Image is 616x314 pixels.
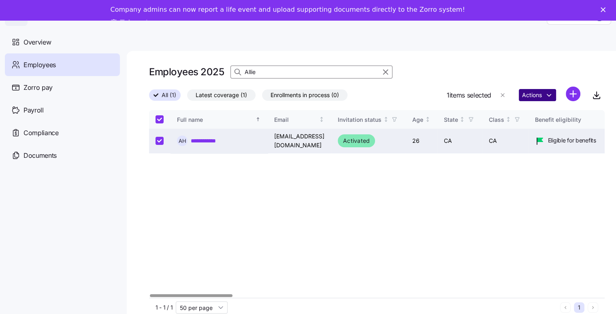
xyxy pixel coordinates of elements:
button: Previous page [560,302,571,313]
div: Company admins can now report a life event and upload supporting documents directly to the Zorro ... [111,6,465,14]
th: EmailNot sorted [268,110,331,129]
a: Take a tour [111,19,161,28]
a: Employees [5,53,120,76]
span: Employees [23,60,56,70]
a: Documents [5,144,120,167]
td: CA [437,129,482,153]
span: Enrollments in process (0) [271,90,339,100]
button: Actions [519,89,556,101]
th: ClassNot sorted [482,110,529,129]
div: Class [489,115,504,124]
div: Email [274,115,318,124]
svg: add icon [566,87,580,101]
div: Not sorted [383,117,389,122]
span: Documents [23,151,57,161]
td: 26 [406,129,437,153]
input: Search Employees [230,66,392,78]
span: Eligible for benefits [548,136,596,144]
div: State [444,115,458,124]
th: Full nameSorted ascending [171,110,268,129]
div: Full name [177,115,254,124]
div: Sorted ascending [255,117,261,122]
span: A H [179,138,186,144]
td: [EMAIL_ADDRESS][DOMAIN_NAME] [268,129,331,153]
button: 1 [574,302,584,313]
div: Not sorted [319,117,324,122]
div: Not sorted [505,117,511,122]
button: Next page [588,302,598,313]
div: Age [412,115,423,124]
span: 1 items selected [447,90,491,100]
th: Invitation statusNot sorted [331,110,406,129]
th: StateNot sorted [437,110,482,129]
span: Overview [23,37,51,47]
a: Overview [5,31,120,53]
th: AgeNot sorted [406,110,437,129]
input: Select all records [156,115,164,123]
td: CA [482,129,529,153]
a: Compliance [5,121,120,144]
span: Latest coverage (1) [196,90,247,100]
a: Zorro pay [5,76,120,99]
span: All (1) [162,90,176,100]
span: 1 - 1 / 1 [156,303,173,312]
div: Invitation status [338,115,382,124]
div: Not sorted [459,117,465,122]
span: Activated [343,136,370,146]
span: Compliance [23,128,59,138]
span: Payroll [23,105,44,115]
div: Not sorted [425,117,431,122]
input: Select record 1 [156,137,164,145]
a: Payroll [5,99,120,121]
div: Close [601,7,609,12]
span: Zorro pay [23,83,53,93]
h1: Employees 2025 [149,66,224,78]
span: Actions [522,92,542,98]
